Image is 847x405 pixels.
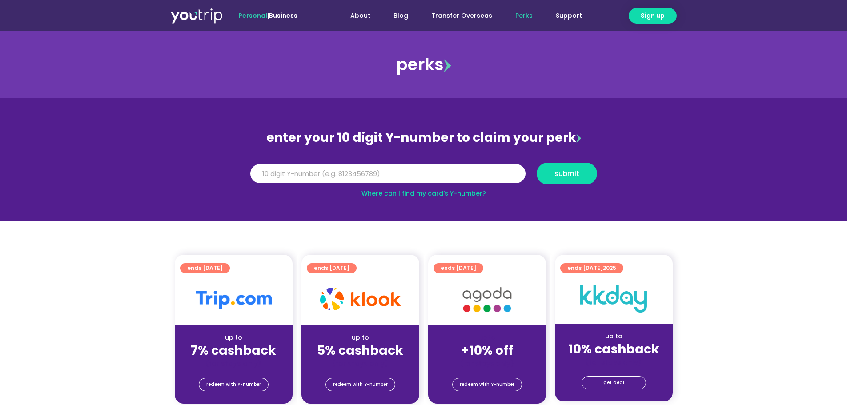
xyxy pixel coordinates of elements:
div: (for stays only) [562,357,666,367]
a: ends [DATE]2025 [560,263,623,273]
nav: Menu [321,8,594,24]
a: Blog [382,8,420,24]
span: submit [554,170,579,177]
span: | [238,11,297,20]
a: Perks [504,8,544,24]
span: redeem with Y-number [206,378,261,391]
div: enter your 10 digit Y-number to claim your perk [246,126,602,149]
a: ends [DATE] [307,263,357,273]
a: Transfer Overseas [420,8,504,24]
button: submit [537,163,597,184]
span: ends [DATE] [567,263,616,273]
a: get deal [582,376,646,389]
span: Personal [238,11,267,20]
a: Support [544,8,594,24]
span: ends [DATE] [441,263,476,273]
strong: 7% cashback [191,342,276,359]
div: (for stays only) [309,359,412,368]
span: redeem with Y-number [333,378,388,391]
input: 10 digit Y-number (e.g. 8123456789) [250,164,526,184]
a: redeem with Y-number [199,378,269,391]
a: redeem with Y-number [452,378,522,391]
span: get deal [603,377,624,389]
div: up to [562,332,666,341]
div: up to [182,333,285,342]
a: ends [DATE] [434,263,483,273]
a: redeem with Y-number [325,378,395,391]
a: ends [DATE] [180,263,230,273]
strong: 5% cashback [317,342,403,359]
a: Where can I find my card’s Y-number? [361,189,486,198]
span: redeem with Y-number [460,378,514,391]
span: up to [479,333,495,342]
strong: 10% cashback [568,341,659,358]
a: About [339,8,382,24]
span: Sign up [641,11,665,20]
div: (for stays only) [435,359,539,368]
span: 2025 [603,264,616,272]
span: ends [DATE] [314,263,349,273]
div: up to [309,333,412,342]
form: Y Number [250,163,597,191]
span: ends [DATE] [187,263,223,273]
div: (for stays only) [182,359,285,368]
a: Sign up [629,8,677,24]
a: Business [269,11,297,20]
strong: +10% off [461,342,513,359]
